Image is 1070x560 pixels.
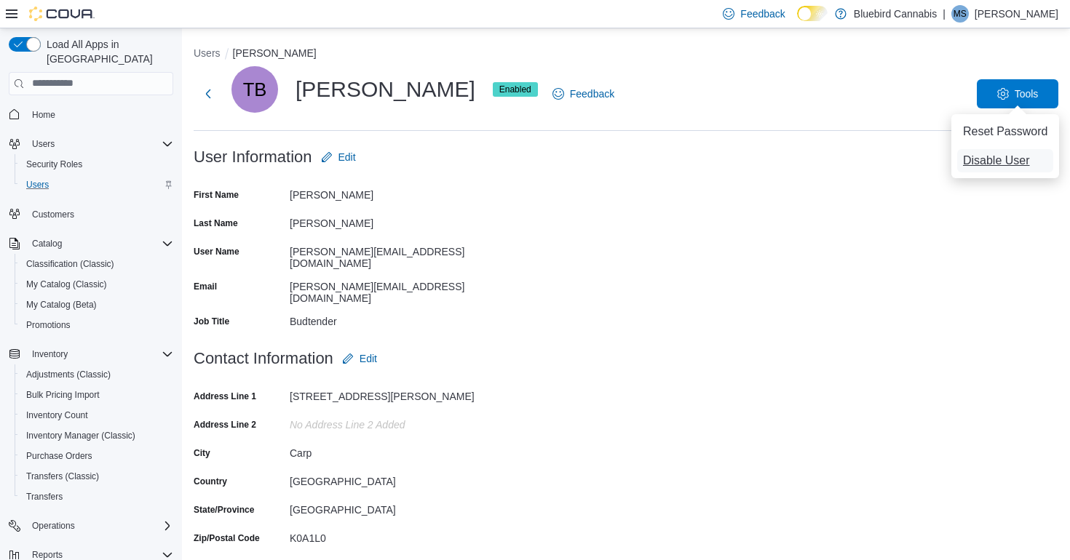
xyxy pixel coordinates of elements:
span: Operations [32,520,75,532]
button: Inventory [26,345,74,363]
span: Inventory Manager (Classic) [26,430,135,441]
label: Address Line 1 [194,391,256,402]
span: Promotions [26,319,71,331]
span: Security Roles [20,156,173,173]
button: Transfers [15,487,179,507]
input: Dark Mode [797,6,828,21]
p: Bluebird Cannabis [854,5,937,23]
span: Classification (Classic) [20,255,173,273]
span: Enabled [493,82,538,97]
span: Feedback [740,7,785,21]
a: Bulk Pricing Import [20,386,106,404]
a: Feedback [547,79,620,108]
span: Disable User [963,152,1030,169]
label: City [194,447,210,459]
span: Transfers [26,491,63,503]
a: My Catalog (Beta) [20,296,103,313]
p: [PERSON_NAME] [975,5,1058,23]
button: Next [194,79,223,108]
label: First Name [194,189,239,201]
a: Security Roles [20,156,88,173]
button: Inventory Count [15,405,179,425]
span: My Catalog (Beta) [20,296,173,313]
label: Job Title [194,316,229,327]
button: Operations [3,516,179,536]
span: MS [954,5,967,23]
button: Home [3,104,179,125]
button: Inventory [3,344,179,364]
button: Inventory Manager (Classic) [15,425,179,446]
button: Catalog [3,233,179,254]
button: Customers [3,204,179,225]
span: Purchase Orders [20,447,173,465]
div: Matt Sicoli [951,5,969,23]
span: Inventory Count [26,409,88,421]
label: Country [194,476,227,487]
span: Inventory [26,345,173,363]
span: Users [26,179,49,191]
span: Enabled [499,83,531,96]
div: [PERSON_NAME] [290,183,485,201]
span: Catalog [26,235,173,252]
button: Users [26,135,60,153]
span: My Catalog (Classic) [20,276,173,293]
span: TB [243,66,267,113]
button: Catalog [26,235,68,252]
span: Security Roles [26,159,82,170]
button: Adjustments (Classic) [15,364,179,385]
span: Transfers [20,488,173,505]
span: Promotions [20,316,173,334]
button: [PERSON_NAME] [233,47,317,59]
span: Edit [360,351,377,366]
span: Operations [26,517,173,535]
a: Transfers [20,488,68,505]
label: User Name [194,246,239,257]
div: Carp [290,441,485,459]
span: Purchase Orders [26,450,92,462]
a: Purchase Orders [20,447,98,465]
div: [PERSON_NAME] [290,212,485,229]
span: Customers [32,209,74,220]
button: My Catalog (Classic) [15,274,179,295]
a: My Catalog (Classic) [20,276,113,293]
img: Cova [29,7,95,21]
span: Catalog [32,238,62,249]
label: Email [194,281,217,292]
span: Transfers (Classic) [20,468,173,485]
a: Home [26,106,61,124]
span: Inventory [32,348,68,360]
div: [GEOGRAPHIC_DATA] [290,498,485,516]
span: Adjustments (Classic) [26,369,111,380]
button: Tools [977,79,1058,108]
div: [GEOGRAPHIC_DATA] [290,470,485,487]
span: Users [26,135,173,153]
span: Reset Password [963,123,1048,140]
button: Users [194,47,221,59]
span: Feedback [570,87,614,101]
a: Customers [26,206,80,223]
span: Home [32,109,55,121]
label: State/Province [194,504,254,516]
button: Users [3,134,179,154]
a: Classification (Classic) [20,255,120,273]
p: | [943,5,946,23]
button: Purchase Orders [15,446,179,466]
span: Classification (Classic) [26,258,114,270]
a: Promotions [20,316,76,334]
a: Transfers (Classic) [20,468,105,485]
span: Edit [338,150,356,164]
a: Users [20,176,55,193]
div: [PERSON_NAME][EMAIL_ADDRESS][DOMAIN_NAME] [290,275,485,304]
div: [PERSON_NAME] [231,66,538,113]
label: Zip/Postal Code [194,532,260,544]
button: Promotions [15,315,179,335]
button: Security Roles [15,154,179,175]
nav: An example of EuiBreadcrumbs [194,46,1058,63]
span: My Catalog (Classic) [26,279,107,290]
div: Budtender [290,310,485,327]
div: [PERSON_NAME][EMAIL_ADDRESS][DOMAIN_NAME] [290,240,485,269]
button: Reset Password [957,120,1054,143]
button: Users [15,175,179,195]
a: Inventory Count [20,407,94,424]
span: Customers [26,205,173,223]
